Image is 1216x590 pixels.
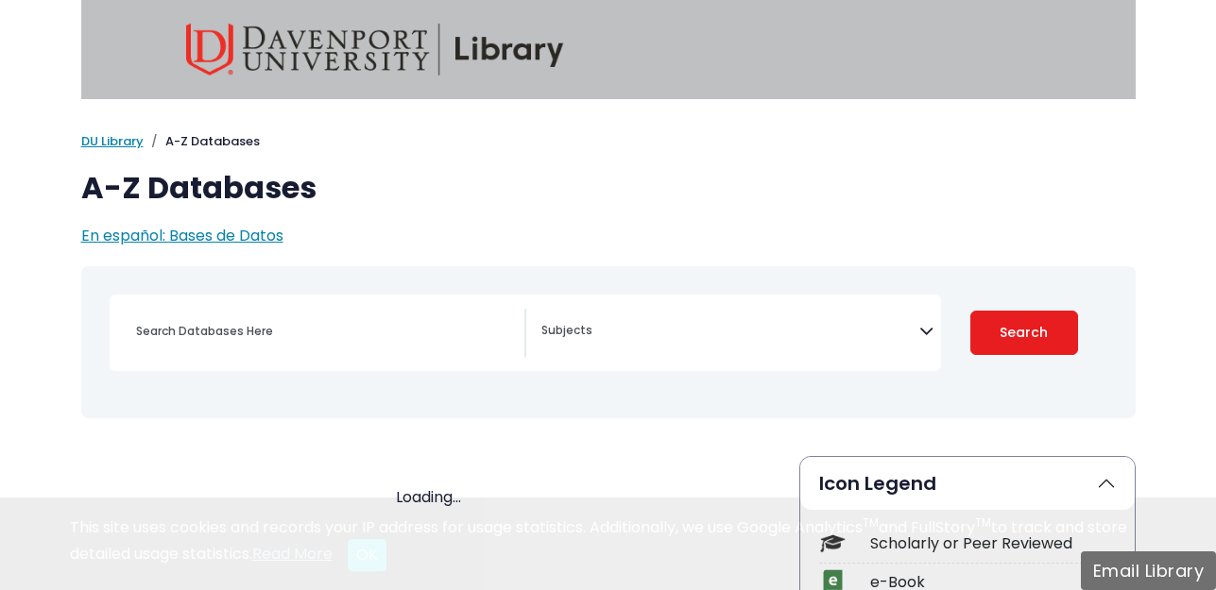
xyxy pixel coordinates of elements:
nav: breadcrumb [81,132,1136,151]
div: This site uses cookies and records your IP address for usage statistics. Additionally, we use Goo... [70,516,1147,571]
div: Loading... [81,486,777,509]
sup: TM [863,514,879,531]
a: En español: Bases de Datos [81,225,283,246]
a: DU Library [81,132,144,150]
input: Search database by title or keyword [125,317,524,345]
sup: TM [975,514,991,531]
textarea: Search [541,325,919,340]
button: Close [348,539,386,571]
button: Submit for Search Results [970,311,1078,355]
a: Read More [252,543,333,565]
li: A-Z Databases [144,132,260,151]
nav: Search filters [81,266,1136,418]
h1: A-Z Databases [81,170,1136,206]
button: Icon Legend [800,457,1135,510]
img: Davenport University Library [186,24,564,76]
